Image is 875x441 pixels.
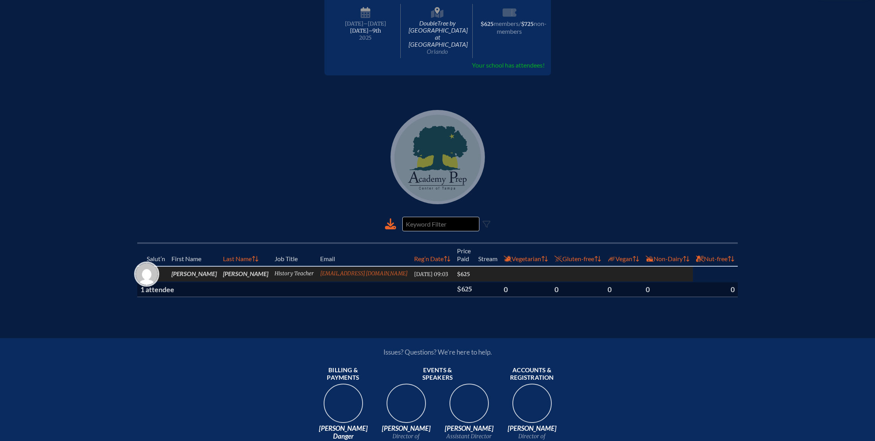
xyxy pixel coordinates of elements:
th: Stream [475,243,501,266]
td: History Teacher [271,266,317,282]
th: Job Title [271,243,317,266]
img: b1ee34a6-5a78-4519-85b2-7190c4823173 [507,381,557,432]
td: [PERSON_NAME] [220,266,271,282]
th: 0 [551,282,604,297]
img: 9c64f3fb-7776-47f4-83d7-46a341952595 [318,381,368,432]
span: / [519,20,521,27]
span: [PERSON_NAME] Danger [315,425,372,440]
th: Last Name [220,243,271,266]
span: Billing & payments [315,366,372,382]
span: [DATE] 09:03 [414,271,448,278]
img: 94e3d245-ca72-49ea-9844-ae84f6d33c0f [381,381,431,432]
th: 1 attendee [137,282,454,297]
span: [DATE] [345,20,363,27]
span: [PERSON_NAME] [378,425,435,432]
th: $625 [454,282,475,297]
img: Gravatar [136,263,158,285]
span: members [494,20,519,27]
th: 0 [501,282,551,297]
th: Email [317,243,411,266]
th: Vegetarian [501,243,551,266]
th: Non-Dairy [643,243,693,266]
th: 0 [604,282,643,297]
img: 545ba9c4-c691-43d5-86fb-b0a622cbeb82 [444,381,494,432]
th: 0 [643,282,693,297]
div: Download to CSV [385,218,396,230]
span: $625 [481,21,494,27]
span: –[DATE] [363,20,386,27]
span: [DATE]–⁠9th [350,27,381,34]
td: [PERSON_NAME] [168,266,220,282]
a: [EMAIL_ADDRESS][DOMAIN_NAME] [320,270,408,277]
span: $725 [521,21,534,27]
span: Accounts & registration [504,366,560,382]
span: [PERSON_NAME] [504,425,560,432]
th: Salut’n [144,243,168,266]
th: Reg’n Date [411,243,454,266]
span: DoubleTree by [GEOGRAPHIC_DATA] at [GEOGRAPHIC_DATA] [402,4,473,58]
th: Gluten-free [551,243,604,266]
span: [PERSON_NAME] [441,425,497,432]
th: Nut-free [693,243,738,266]
span: 2025 [337,35,394,41]
span: $625 [457,271,470,278]
th: Price Paid [454,243,475,266]
th: Vegan [604,243,643,266]
th: 0 [693,282,738,297]
img: Academy Prep Center of Tampa [391,110,485,204]
p: Issues? Questions? We’re here to help. [299,348,576,356]
span: Events & speakers [409,366,466,382]
input: Keyword Filter [402,217,479,231]
th: First Name [168,243,220,266]
span: Orlando [427,48,448,55]
span: non-members [497,20,547,35]
span: Your school has attendees! [472,61,545,69]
